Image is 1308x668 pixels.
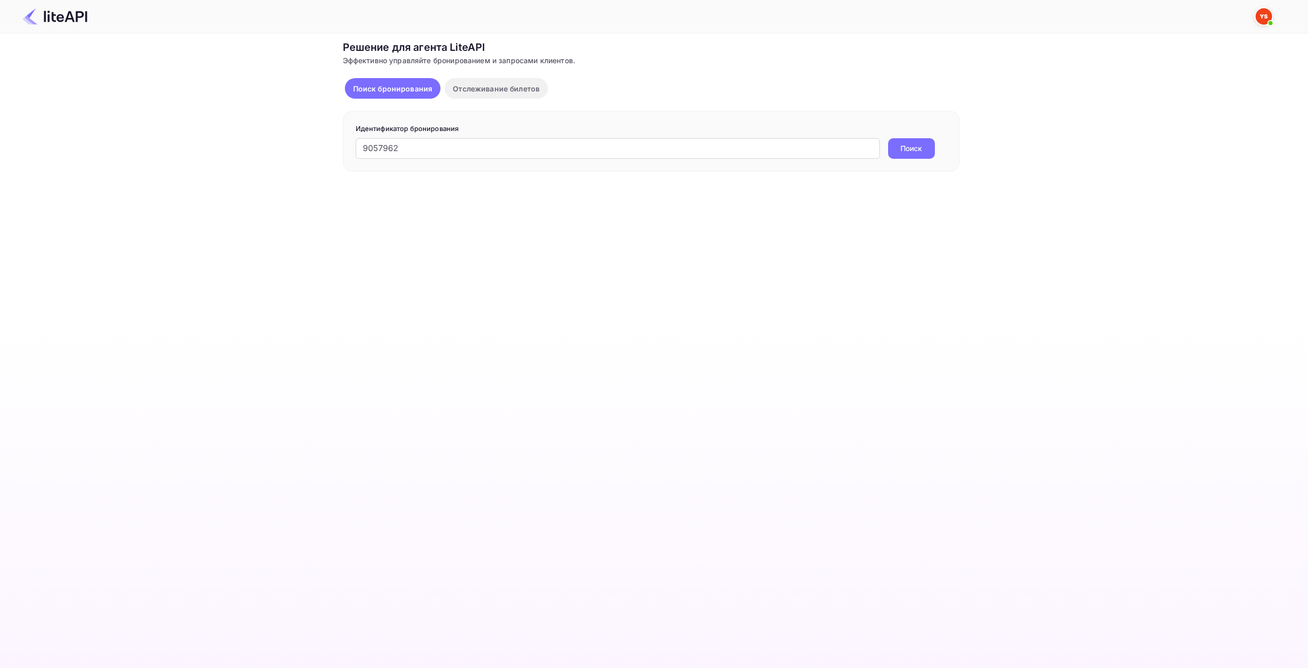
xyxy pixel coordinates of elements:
[1256,8,1272,25] img: Служба Поддержки Яндекса
[900,143,922,154] ya-tr-span: Поиск
[343,56,576,65] ya-tr-span: Эффективно управляйте бронированием и запросами клиентов.
[353,84,433,93] ya-tr-span: Поиск бронирования
[356,138,880,159] input: Введите идентификатор бронирования (например, 63782194)
[356,124,459,133] ya-tr-span: Идентификатор бронирования
[343,41,486,53] ya-tr-span: Решение для агента LiteAPI
[23,8,87,25] img: Логотип LiteAPI
[453,84,540,93] ya-tr-span: Отслеживание билетов
[888,138,935,159] button: Поиск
